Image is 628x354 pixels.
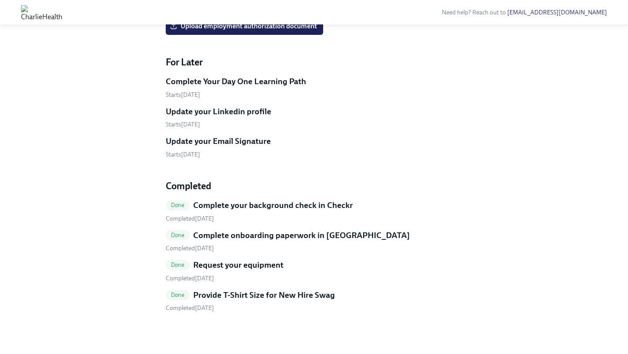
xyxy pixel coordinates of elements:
a: DoneRequest your equipment Completed[DATE] [166,259,462,283]
h5: Complete Your Day One Learning Path [166,76,306,87]
span: Completed [DATE] [166,215,214,222]
h5: Complete your background check in Checkr [193,200,353,211]
span: Done [166,202,190,208]
a: DoneProvide T-Shirt Size for New Hire Swag Completed[DATE] [166,289,462,313]
a: [EMAIL_ADDRESS][DOMAIN_NAME] [507,9,607,16]
a: Complete Your Day One Learning PathStarts[DATE] [166,76,462,99]
span: Need help? Reach out to [442,9,607,16]
h4: For Later [166,56,462,69]
span: Tuesday, September 9th 2025, 2:01 pm [166,275,214,282]
span: Upload employment authorization document [172,22,317,31]
h5: Provide T-Shirt Size for New Hire Swag [193,289,335,301]
h5: Complete onboarding paperwork in [GEOGRAPHIC_DATA] [193,230,410,241]
img: CharlieHealth [21,5,62,19]
a: DoneComplete onboarding paperwork in [GEOGRAPHIC_DATA] Completed[DATE] [166,230,462,253]
a: DoneComplete your background check in Checkr Completed[DATE] [166,200,462,223]
span: Wednesday, September 10th 2025, 3:13 pm [166,304,214,312]
a: Update your Linkedin profileStarts[DATE] [166,106,462,129]
label: Upload employment authorization document [166,17,323,35]
span: Done [166,232,190,238]
a: Update your Email SignatureStarts[DATE] [166,136,462,159]
span: Done [166,292,190,298]
h5: Update your Email Signature [166,136,271,147]
span: Monday, October 6th 2025, 10:00 am [166,91,200,99]
span: Tuesday, September 9th 2025, 1:59 pm [166,245,214,252]
h5: Request your equipment [193,259,283,271]
h5: Update your Linkedin profile [166,106,271,117]
span: Monday, October 6th 2025, 10:00 am [166,151,200,158]
span: Monday, October 6th 2025, 10:00 am [166,121,200,128]
h4: Completed [166,180,462,193]
span: Done [166,262,190,268]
